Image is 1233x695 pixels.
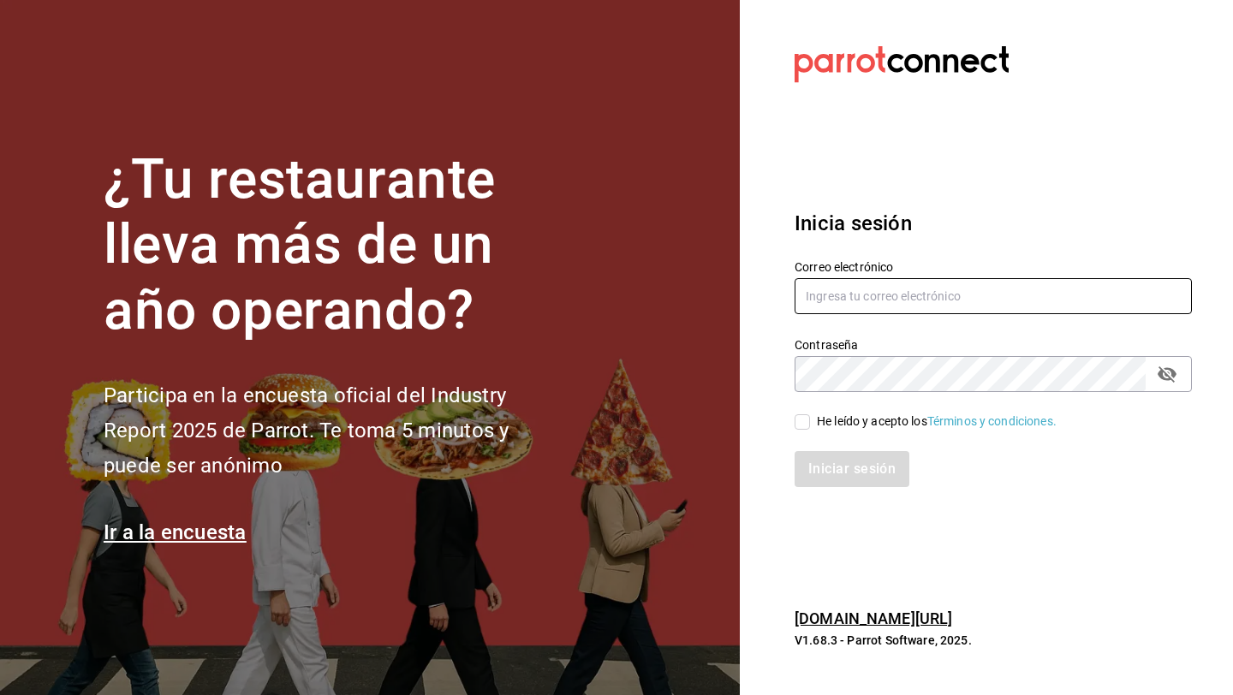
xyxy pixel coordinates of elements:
[1153,359,1182,389] button: passwordField
[104,147,566,344] h1: ¿Tu restaurante lleva más de un año operando?
[795,609,952,627] a: [DOMAIN_NAME][URL]
[104,520,247,544] a: Ir a la encuesta
[795,278,1192,314] input: Ingresa tu correo electrónico
[795,208,1192,239] h3: Inicia sesión
[927,414,1057,428] a: Términos y condiciones.
[795,632,1192,649] p: V1.68.3 - Parrot Software, 2025.
[104,378,566,483] h2: Participa en la encuesta oficial del Industry Report 2025 de Parrot. Te toma 5 minutos y puede se...
[795,260,1192,272] label: Correo electrónico
[795,338,1192,350] label: Contraseña
[817,413,1057,431] div: He leído y acepto los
